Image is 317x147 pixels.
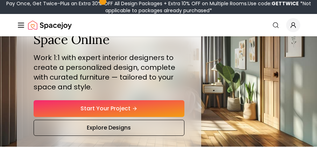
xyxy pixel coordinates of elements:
[34,100,184,117] a: Start Your Project
[34,53,184,92] p: Work 1:1 with expert interior designers to create a personalized design, complete with curated fu...
[28,18,72,32] img: Spacejoy Logo
[34,17,184,47] h1: Design Your Dream Space Online
[28,18,72,32] a: Spacejoy
[34,120,184,136] a: Explore Designs
[17,14,300,36] nav: Global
